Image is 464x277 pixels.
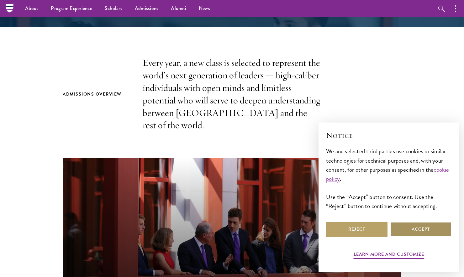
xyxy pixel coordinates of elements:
p: Every year, a new class is selected to represent the world’s next generation of leaders — high-ca... [143,57,321,132]
button: Reject [326,222,388,237]
button: Learn more and customize [354,250,424,260]
h2: Notice [326,130,451,141]
a: cookie policy [326,165,449,183]
div: We and selected third parties use cookies or similar technologies for technical purposes and, wit... [326,147,451,210]
button: Accept [390,222,451,237]
h2: Admissions Overview [63,90,130,98]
